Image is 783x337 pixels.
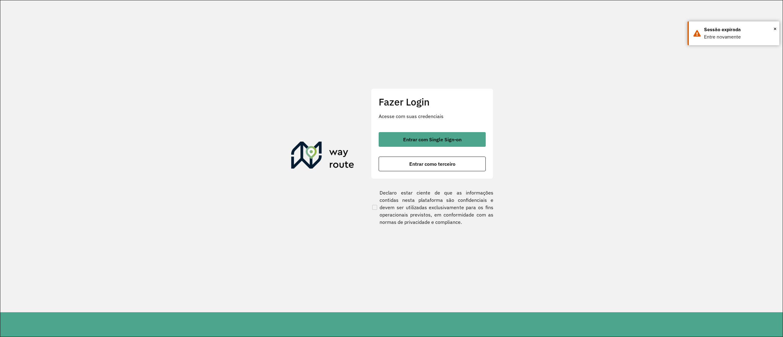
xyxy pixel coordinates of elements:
[774,24,777,33] button: Close
[379,132,486,147] button: button
[291,142,354,171] img: Roteirizador AmbevTech
[379,96,486,108] h2: Fazer Login
[774,24,777,33] span: ×
[403,137,462,142] span: Entrar com Single Sign-on
[379,113,486,120] p: Acesse com suas credenciais
[371,189,493,226] label: Declaro estar ciente de que as informações contidas nesta plataforma são confidenciais e devem se...
[409,161,455,166] span: Entrar como terceiro
[704,33,775,41] div: Entre novamente
[704,26,775,33] div: Sessão expirada
[379,157,486,171] button: button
